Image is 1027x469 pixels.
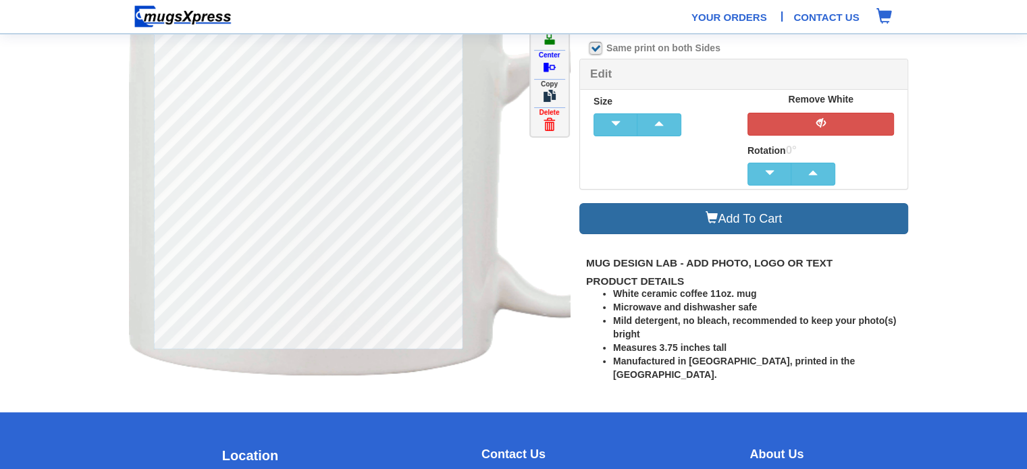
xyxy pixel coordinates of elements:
label: Rotation [747,142,895,159]
b: Same print on both Sides [606,43,720,53]
label: Copy [535,80,564,105]
b: Location [222,448,278,463]
b: Microwave and dishwasher safe [613,302,757,312]
a: About Us [749,449,804,460]
b: Manufactured in [GEOGRAPHIC_DATA], printed in the [GEOGRAPHIC_DATA]. [613,356,855,380]
h2: Product Details [586,276,909,287]
label: Remove White [747,93,895,107]
b: Edit [590,67,612,80]
a: Your Orders [691,10,767,24]
b: About Us [749,447,804,461]
label: Center Vertically [533,51,567,76]
b: Measures 3.75 inches tall [613,342,727,353]
span: 0° [786,144,797,157]
label: Size [594,93,741,109]
a: Add To Cart [579,203,909,235]
b: Mild detergent, no bleach, recommended to keep your photo(s) bright [613,315,896,339]
a: Contact Us [793,10,859,24]
a: Home [129,10,237,21]
h1: Mug Design Lab - Add photo, logo or Text [586,258,909,269]
label: Delete [533,108,565,133]
b: White ceramic coffee 11oz. mug [613,288,756,299]
img: mugsexpress logo [134,5,232,28]
b: Contact Us [481,447,546,461]
a: Contact Us [481,449,546,460]
span: | [781,8,784,24]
